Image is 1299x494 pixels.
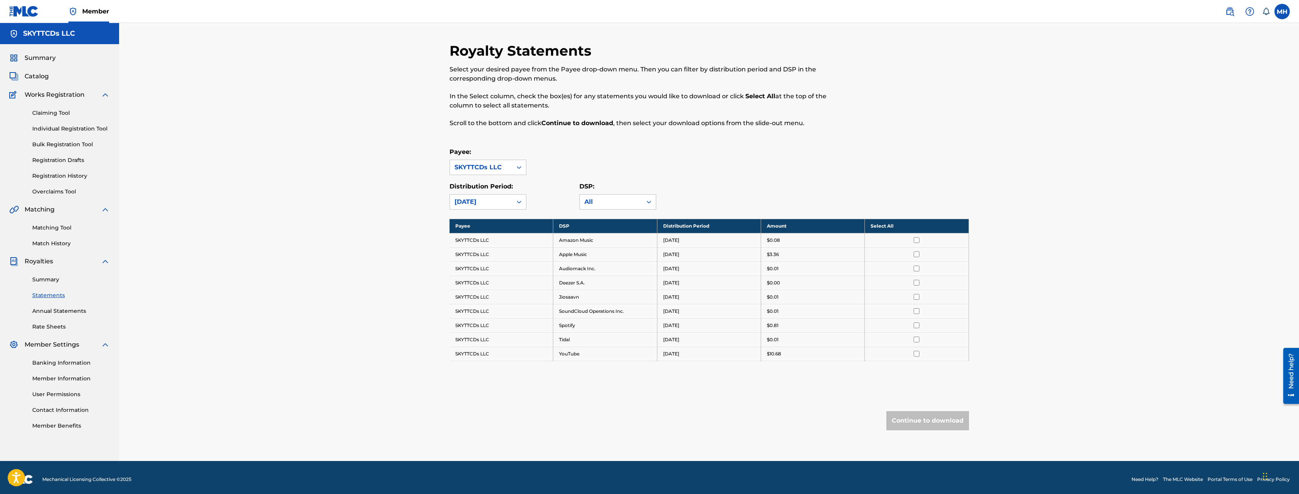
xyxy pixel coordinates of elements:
[101,90,110,99] img: expand
[25,340,79,349] span: Member Settings
[450,347,553,361] td: SKYTTCDs LLC
[865,219,969,233] th: Select All
[450,119,849,128] p: Scroll to the bottom and click , then select your download options from the slide-out menu.
[9,257,18,266] img: Royalties
[42,476,131,483] span: Mechanical Licensing Collective © 2025
[579,183,594,190] label: DSP:
[25,205,55,214] span: Matching
[82,7,109,16] span: Member
[1261,457,1299,494] iframe: Chat Widget
[767,322,778,329] p: $0.81
[553,304,657,318] td: SoundCloud Operations Inc.
[450,261,553,276] td: SKYTTCDs LLC
[25,72,49,81] span: Catalog
[1208,476,1253,483] a: Portal Terms of Use
[450,318,553,332] td: SKYTTCDs LLC
[450,290,553,304] td: SKYTTCDs LLC
[745,93,775,100] strong: Select All
[32,172,110,180] a: Registration History
[450,233,553,247] td: SKYTTCDs LLC
[9,72,49,81] a: CatalogCatalog
[32,291,110,299] a: Statements
[1263,465,1267,488] div: Drag
[25,257,53,266] span: Royalties
[450,92,849,110] p: In the Select column, check the box(es) for any statements you would like to download or click at...
[450,183,513,190] label: Distribution Period:
[553,318,657,332] td: Spotify
[657,276,761,290] td: [DATE]
[553,261,657,276] td: Audiomack Inc.
[553,233,657,247] td: Amazon Music
[1262,8,1270,15] div: Notifications
[553,276,657,290] td: Deezer S.A.
[553,332,657,347] td: Tidal
[657,290,761,304] td: [DATE]
[450,247,553,261] td: SKYTTCDs LLC
[68,7,78,16] img: Top Rightsholder
[450,148,471,155] label: Payee:
[32,125,110,133] a: Individual Registration Tool
[450,42,595,59] h2: Royalty Statements
[767,265,778,272] p: $0.01
[584,197,637,207] div: All
[9,72,18,81] img: Catalog
[9,29,18,38] img: Accounts
[767,237,780,244] p: $0.08
[1277,344,1299,408] iframe: Resource Center
[1257,476,1290,483] a: Privacy Policy
[553,290,657,304] td: Jiosaavn
[32,359,110,367] a: Banking Information
[767,279,780,286] p: $0.00
[101,340,110,349] img: expand
[767,308,778,315] p: $0.01
[657,261,761,276] td: [DATE]
[553,247,657,261] td: Apple Music
[32,188,110,196] a: Overclaims Tool
[657,219,761,233] th: Distribution Period
[767,251,779,258] p: $3.36
[450,65,849,83] p: Select your desired payee from the Payee drop-down menu. Then you can filter by distribution peri...
[32,422,110,430] a: Member Benefits
[32,109,110,117] a: Claiming Tool
[9,53,56,63] a: SummarySummary
[32,140,110,149] a: Bulk Registration Tool
[455,197,508,207] div: [DATE]
[25,53,56,63] span: Summary
[657,347,761,361] td: [DATE]
[32,276,110,284] a: Summary
[657,247,761,261] td: [DATE]
[32,240,110,248] a: Match History
[9,205,19,214] img: Matching
[450,304,553,318] td: SKYTTCDs LLC
[657,233,761,247] td: [DATE]
[32,323,110,331] a: Rate Sheets
[32,375,110,383] a: Member Information
[32,224,110,232] a: Matching Tool
[1274,4,1290,19] div: User Menu
[455,163,508,172] div: SKYTTCDs LLC
[767,294,778,301] p: $0.01
[1225,7,1234,16] img: search
[761,219,864,233] th: Amount
[657,318,761,332] td: [DATE]
[450,219,553,233] th: Payee
[657,332,761,347] td: [DATE]
[1245,7,1254,16] img: help
[23,29,75,38] h5: SKYTTCDs LLC
[553,219,657,233] th: DSP
[101,257,110,266] img: expand
[32,156,110,164] a: Registration Drafts
[9,53,18,63] img: Summary
[1242,4,1258,19] div: Help
[541,119,613,127] strong: Continue to download
[9,90,19,99] img: Works Registration
[767,336,778,343] p: $0.01
[32,390,110,398] a: User Permissions
[9,340,18,349] img: Member Settings
[657,304,761,318] td: [DATE]
[1163,476,1203,483] a: The MLC Website
[9,6,39,17] img: MLC Logo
